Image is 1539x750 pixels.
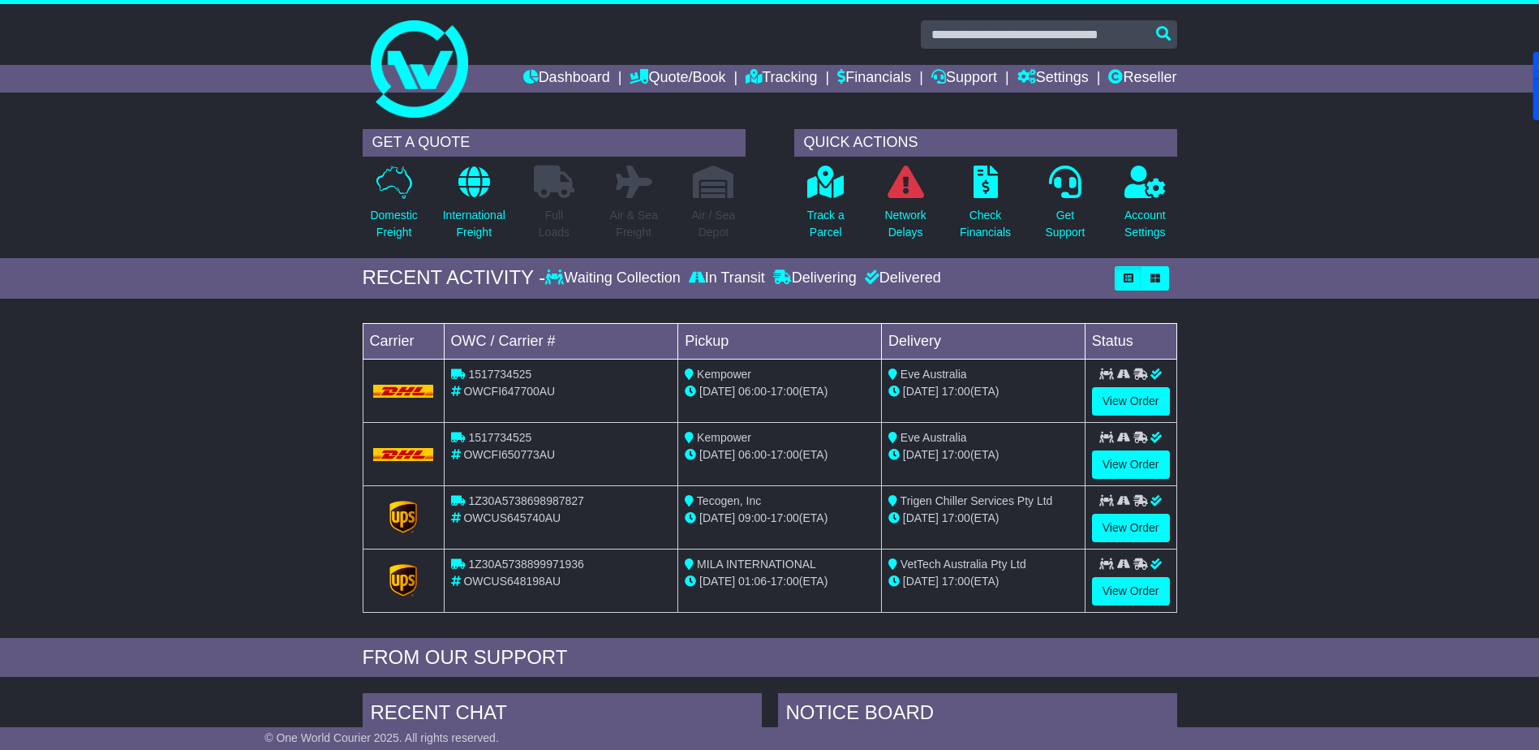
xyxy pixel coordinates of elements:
[1017,65,1089,93] a: Settings
[699,448,735,461] span: [DATE]
[738,448,767,461] span: 06:00
[959,165,1012,250] a: CheckFinancials
[884,207,926,241] p: Network Delays
[443,207,505,241] p: International Freight
[771,448,799,461] span: 17:00
[1085,323,1176,359] td: Status
[942,511,970,524] span: 17:00
[807,207,845,241] p: Track a Parcel
[942,575,970,588] span: 17:00
[697,494,761,507] span: Tecogen, Inc
[903,385,939,398] span: [DATE]
[1045,207,1085,241] p: Get Support
[901,431,967,444] span: Eve Australia
[389,564,417,597] img: GetCarrierServiceLogo
[369,165,418,250] a: DomesticFreight
[468,368,531,381] span: 1517734525
[771,575,799,588] span: 17:00
[901,368,967,381] span: Eve Australia
[545,269,684,287] div: Waiting Collection
[901,558,1026,571] span: VetTech Australia Pty Ltd
[903,511,939,524] span: [DATE]
[888,510,1078,527] div: (ETA)
[746,65,817,93] a: Tracking
[771,385,799,398] span: 17:00
[463,448,555,461] span: OWCFI650773AU
[370,207,417,241] p: Domestic Freight
[463,511,561,524] span: OWCUS645740AU
[442,165,506,250] a: InternationalFreight
[901,494,1053,507] span: Trigen Chiller Services Pty Ltd
[837,65,911,93] a: Financials
[363,646,1177,670] div: FROM OUR SUPPORT
[692,207,736,241] p: Air / Sea Depot
[861,269,941,287] div: Delivered
[685,446,875,463] div: - (ETA)
[264,731,499,744] span: © One World Courier 2025. All rights reserved.
[738,385,767,398] span: 06:00
[769,269,861,287] div: Delivering
[1108,65,1176,93] a: Reseller
[468,494,583,507] span: 1Z30A5738698987827
[697,431,751,444] span: Kempower
[363,129,746,157] div: GET A QUOTE
[463,385,555,398] span: OWCFI647700AU
[778,693,1177,737] div: NOTICE BOARD
[523,65,610,93] a: Dashboard
[373,385,434,398] img: DHL.png
[1124,165,1167,250] a: AccountSettings
[699,385,735,398] span: [DATE]
[1124,207,1166,241] p: Account Settings
[888,446,1078,463] div: (ETA)
[1092,387,1170,416] a: View Order
[1044,165,1085,250] a: GetSupport
[881,323,1085,359] td: Delivery
[373,448,434,461] img: DHL.png
[960,207,1011,241] p: Check Financials
[685,269,769,287] div: In Transit
[685,510,875,527] div: - (ETA)
[903,575,939,588] span: [DATE]
[363,323,444,359] td: Carrier
[1092,577,1170,606] a: View Order
[610,207,658,241] p: Air & Sea Freight
[444,323,678,359] td: OWC / Carrier #
[903,448,939,461] span: [DATE]
[738,511,767,524] span: 09:00
[771,511,799,524] span: 17:00
[389,501,417,533] img: GetCarrierServiceLogo
[883,165,926,250] a: NetworkDelays
[1092,450,1170,479] a: View Order
[942,385,970,398] span: 17:00
[685,383,875,400] div: - (ETA)
[699,511,735,524] span: [DATE]
[697,558,816,571] span: MILA INTERNATIONAL
[630,65,725,93] a: Quote/Book
[738,575,767,588] span: 01:06
[534,207,574,241] p: Full Loads
[363,266,546,290] div: RECENT ACTIVITY -
[794,129,1177,157] div: QUICK ACTIONS
[888,383,1078,400] div: (ETA)
[942,448,970,461] span: 17:00
[806,165,845,250] a: Track aParcel
[363,693,762,737] div: RECENT CHAT
[1092,514,1170,542] a: View Order
[697,368,751,381] span: Kempower
[678,323,882,359] td: Pickup
[468,431,531,444] span: 1517734525
[468,558,583,571] span: 1Z30A5738899971936
[463,575,561,588] span: OWCUS648198AU
[685,573,875,590] div: - (ETA)
[699,575,735,588] span: [DATE]
[931,65,997,93] a: Support
[888,573,1078,590] div: (ETA)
